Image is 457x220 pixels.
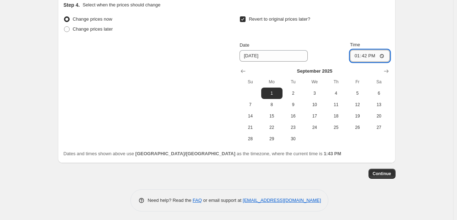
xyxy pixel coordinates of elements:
[328,102,344,108] span: 11
[373,171,391,177] span: Continue
[264,136,280,142] span: 29
[304,88,325,99] button: Wednesday September 3 2025
[350,42,360,47] span: Time
[242,102,258,108] span: 7
[135,151,235,156] b: [GEOGRAPHIC_DATA]/[GEOGRAPHIC_DATA]
[371,125,387,130] span: 27
[328,79,344,85] span: Th
[328,125,344,130] span: 25
[82,1,160,9] p: Select when the prices should change
[283,110,304,122] button: Tuesday September 16 2025
[371,90,387,96] span: 6
[285,102,301,108] span: 9
[350,90,365,96] span: 5
[371,79,387,85] span: Sa
[64,151,342,156] span: Dates and times shown above use as the timezone, where the current time is
[283,122,304,133] button: Tuesday September 23 2025
[350,113,365,119] span: 19
[328,113,344,119] span: 18
[285,113,301,119] span: 16
[368,76,389,88] th: Saturday
[368,122,389,133] button: Saturday September 27 2025
[285,90,301,96] span: 2
[261,88,283,99] button: Monday September 1 2025
[285,136,301,142] span: 30
[240,122,261,133] button: Sunday September 21 2025
[238,66,248,76] button: Show previous month, August 2025
[73,26,113,32] span: Change prices later
[307,90,322,96] span: 3
[264,102,280,108] span: 8
[261,99,283,110] button: Monday September 8 2025
[347,99,368,110] button: Friday September 12 2025
[240,50,308,62] input: 8/27/2025
[347,110,368,122] button: Friday September 19 2025
[350,102,365,108] span: 12
[304,110,325,122] button: Wednesday September 17 2025
[304,76,325,88] th: Wednesday
[285,125,301,130] span: 23
[304,122,325,133] button: Wednesday September 24 2025
[325,88,346,99] button: Thursday September 4 2025
[307,113,322,119] span: 17
[264,113,280,119] span: 15
[328,90,344,96] span: 4
[240,133,261,145] button: Sunday September 28 2025
[368,99,389,110] button: Saturday September 13 2025
[261,110,283,122] button: Monday September 15 2025
[283,99,304,110] button: Tuesday September 9 2025
[193,198,202,203] a: FAQ
[307,102,322,108] span: 10
[240,76,261,88] th: Sunday
[371,113,387,119] span: 20
[368,88,389,99] button: Saturday September 6 2025
[324,151,341,156] b: 1:43 PM
[240,42,249,48] span: Date
[148,198,193,203] span: Need help? Read the
[304,99,325,110] button: Wednesday September 10 2025
[307,79,322,85] span: We
[202,198,243,203] span: or email support at
[242,125,258,130] span: 21
[325,110,346,122] button: Thursday September 18 2025
[242,79,258,85] span: Su
[240,110,261,122] button: Sunday September 14 2025
[283,76,304,88] th: Tuesday
[285,79,301,85] span: Tu
[350,50,390,62] input: 12:00
[325,122,346,133] button: Thursday September 25 2025
[325,99,346,110] button: Thursday September 11 2025
[347,88,368,99] button: Friday September 5 2025
[261,122,283,133] button: Monday September 22 2025
[264,90,280,96] span: 1
[64,1,80,9] h2: Step 4.
[368,110,389,122] button: Saturday September 20 2025
[283,133,304,145] button: Tuesday September 30 2025
[240,99,261,110] button: Sunday September 7 2025
[264,125,280,130] span: 22
[325,76,346,88] th: Thursday
[307,125,322,130] span: 24
[242,113,258,119] span: 14
[249,16,310,22] span: Revert to original prices later?
[369,169,396,179] button: Continue
[283,88,304,99] button: Tuesday September 2 2025
[73,16,112,22] span: Change prices now
[261,133,283,145] button: Monday September 29 2025
[350,125,365,130] span: 26
[350,79,365,85] span: Fr
[381,66,391,76] button: Show next month, October 2025
[347,122,368,133] button: Friday September 26 2025
[243,198,321,203] a: [EMAIL_ADDRESS][DOMAIN_NAME]
[347,76,368,88] th: Friday
[242,136,258,142] span: 28
[264,79,280,85] span: Mo
[371,102,387,108] span: 13
[261,76,283,88] th: Monday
